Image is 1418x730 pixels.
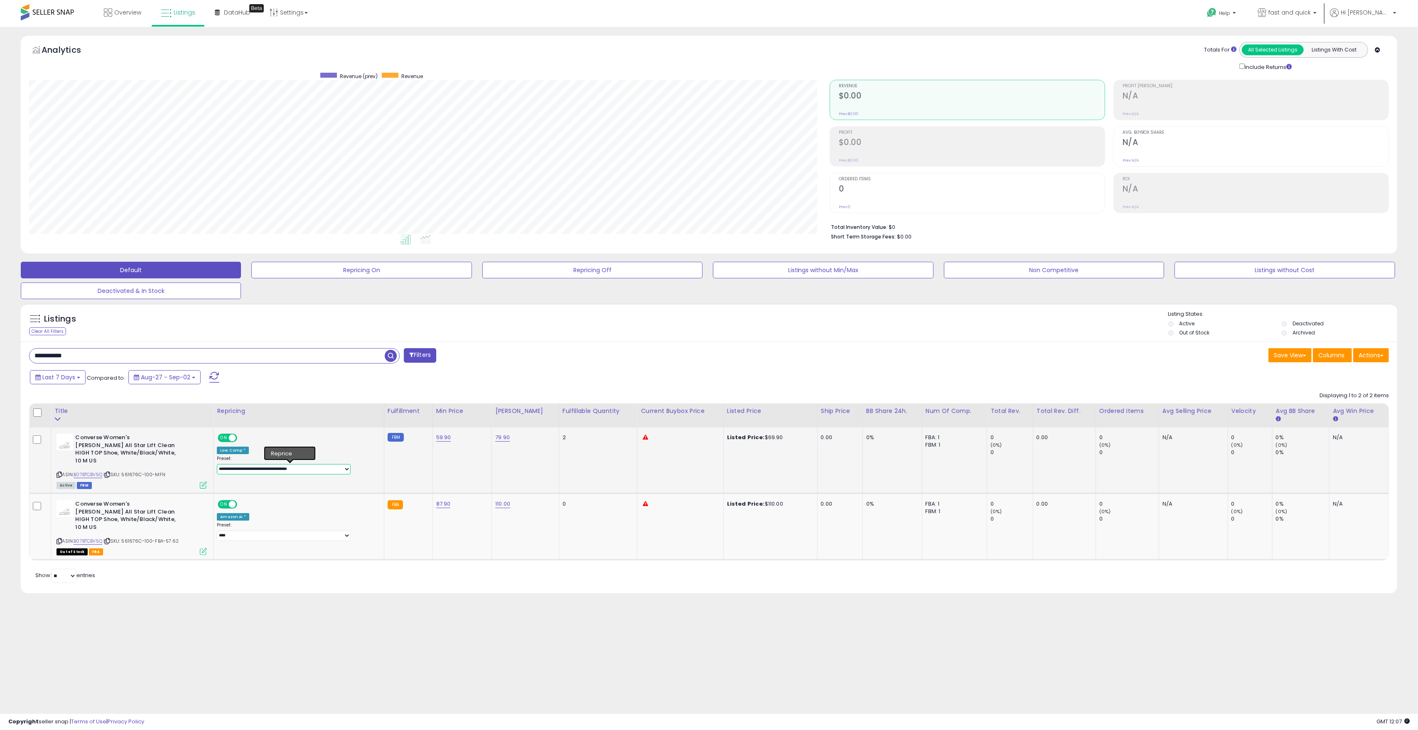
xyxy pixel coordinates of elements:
[388,433,404,442] small: FBM
[1231,515,1272,523] div: 0
[839,158,858,163] small: Prev: $0.00
[1231,442,1243,448] small: (0%)
[1099,407,1155,415] div: Ordered Items
[990,500,1033,508] div: 0
[990,434,1033,441] div: 0
[388,500,403,509] small: FBA
[217,522,377,541] div: Preset:
[713,262,933,278] button: Listings without Min/Max
[236,435,249,442] span: OFF
[990,515,1033,523] div: 0
[128,370,201,384] button: Aug-27 - Sep-02
[1099,515,1159,523] div: 0
[641,407,720,415] div: Current Buybox Price
[251,262,472,278] button: Repricing On
[74,471,102,478] a: B07BTCBV5Q
[1123,177,1389,182] span: ROI
[57,434,207,488] div: ASIN:
[30,370,86,384] button: Last 7 Days
[1276,442,1288,448] small: (0%)
[1099,449,1159,456] div: 0
[1353,348,1389,362] button: Actions
[388,407,429,415] div: Fulfillment
[1320,392,1389,400] div: Displaying 1 to 2 of 2 items
[866,434,916,441] div: 0%
[482,262,703,278] button: Repricing Off
[990,508,1002,515] small: (0%)
[1318,351,1344,359] span: Columns
[1231,407,1269,415] div: Velocity
[1293,329,1315,336] label: Archived
[1162,500,1221,508] div: N/A
[236,501,249,508] span: OFF
[990,449,1033,456] div: 0
[727,500,811,508] div: $110.00
[1276,434,1330,441] div: 0%
[839,130,1105,135] span: Profit
[1175,262,1395,278] button: Listings without Cost
[75,500,176,533] b: Converse Women's [PERSON_NAME] All Star Lift Clean HIGH TOP Shoe, White/Black/White, 10 M US
[831,233,896,240] b: Short Term Storage Fees:
[1333,500,1382,508] div: N/A
[1231,508,1243,515] small: (0%)
[404,348,436,363] button: Filters
[839,111,858,116] small: Prev: $0.00
[42,44,97,58] h5: Analytics
[1313,348,1352,362] button: Columns
[217,407,380,415] div: Repricing
[224,8,250,17] span: DataHub
[1099,500,1159,508] div: 0
[1231,500,1272,508] div: 0
[839,138,1105,149] h2: $0.00
[821,434,856,441] div: 0.00
[495,407,555,415] div: [PERSON_NAME]
[1341,8,1391,17] span: Hi [PERSON_NAME]
[1162,434,1221,441] div: N/A
[57,434,73,450] img: 21o1wUW9WwL._SL40_.jpg
[174,8,195,17] span: Listings
[141,373,190,381] span: Aug-27 - Sep-02
[1231,434,1272,441] div: 0
[990,407,1030,415] div: Total Rev.
[57,482,76,489] span: All listings currently available for purchase on Amazon
[1162,407,1224,415] div: Avg Selling Price
[57,500,207,554] div: ASIN:
[75,434,176,467] b: Converse Women's [PERSON_NAME] All Star Lift Clean HIGH TOP Shoe, White/Black/White, 10 M US
[926,500,981,508] div: FBA: 1
[1123,111,1139,116] small: Prev: N/A
[1037,407,1092,415] div: Total Rev. Diff.
[114,8,141,17] span: Overview
[1207,7,1217,18] i: Get Help
[436,500,451,508] a: 87.90
[35,571,95,579] span: Show: entries
[1231,449,1272,456] div: 0
[1333,434,1382,441] div: N/A
[1276,407,1326,415] div: Avg BB Share
[217,447,249,454] div: Low. Comp *
[1123,158,1139,163] small: Prev: N/A
[436,407,489,415] div: Min Price
[866,500,916,508] div: 0%
[727,433,765,441] b: Listed Price:
[74,538,102,545] a: B07BTCBV5Q
[495,500,510,508] a: 110.00
[219,435,229,442] span: ON
[340,73,378,80] span: Revenue (prev)
[1330,8,1396,27] a: Hi [PERSON_NAME]
[1123,184,1389,195] h2: N/A
[249,4,264,12] div: Tooltip anchor
[1268,8,1311,17] span: fast and quick
[1123,130,1389,135] span: Avg. Buybox Share
[42,373,75,381] span: Last 7 Days
[727,500,765,508] b: Listed Price:
[21,283,241,299] button: Deactivated & In Stock
[1179,329,1209,336] label: Out of Stock
[563,407,634,415] div: Fulfillable Quantity
[821,500,856,508] div: 0.00
[1233,62,1302,71] div: Include Returns
[1099,508,1111,515] small: (0%)
[563,500,631,508] div: 0
[926,508,981,515] div: FBM: 1
[1204,46,1236,54] div: Totals For
[1219,10,1230,17] span: Help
